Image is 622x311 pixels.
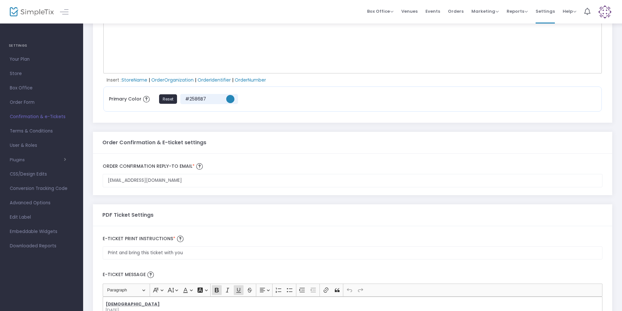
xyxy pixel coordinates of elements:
span: | [194,77,198,83]
div: Rich Text Editor, main [103,8,602,73]
kendo-colorpicker: #2586b7 [223,94,235,104]
input: Appears on top of etickets [103,246,602,260]
span: Advanced Options [10,199,73,207]
span: OrderIdentifier [198,77,231,83]
span: | [147,77,151,83]
img: question-mark [143,96,150,102]
h3: PDF Ticket Settings [102,212,154,218]
span: Settings [536,3,555,20]
button: Reset [159,94,177,104]
span: Downloaded Reports [10,242,73,250]
span: OrderOrganization [151,77,194,83]
span: Insert : [107,77,122,83]
span: Your Plan [10,55,73,64]
div: Editor toolbar [103,284,602,297]
img: question-mark [196,163,203,170]
span: Events [425,3,440,20]
h4: SETTINGS [9,39,74,52]
span: User & Roles [10,141,73,150]
h3: Order Confirmation & E-ticket settings [102,140,206,145]
label: E-Ticket print Instructions [103,234,602,244]
span: OrderNumber [235,77,266,83]
span: Reports [507,8,528,14]
span: | [231,77,235,83]
span: CSS/Design Edits [10,170,73,179]
span: Help [563,8,576,14]
span: #2586B7 [184,96,223,102]
span: Paragraph [107,286,141,294]
label: Primary Color [109,94,151,104]
span: Store [10,70,73,78]
span: Confirmation & e-Tickets [10,113,73,121]
span: Venues [401,3,418,20]
u: [DEMOGRAPHIC_DATA] [106,301,160,307]
span: Order Form [10,98,73,107]
span: Box Office [10,84,73,92]
button: Paragraph [104,285,148,295]
span: StoreName [122,77,147,83]
span: Conversion Tracking Code [10,184,73,193]
input: Enter email [103,174,602,187]
label: E-Ticket Message [99,266,606,283]
label: Order Confirmation Reply-to email [103,162,602,171]
span: Terms & Conditions [10,127,73,135]
span: Edit Label [10,213,73,222]
span: Marketing [471,8,499,14]
img: question-mark [177,236,184,242]
img: question-mark [147,272,154,278]
span: Orders [448,3,464,20]
button: Plugins [10,157,66,163]
span: Embeddable Widgets [10,227,73,236]
span: Box Office [367,8,393,14]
